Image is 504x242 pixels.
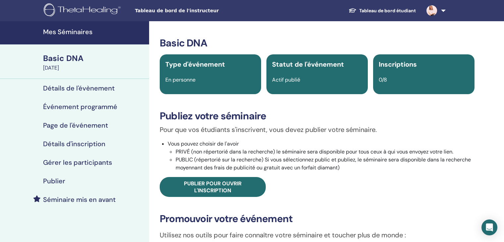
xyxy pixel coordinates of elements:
[43,158,112,166] h4: Gérer les participants
[184,180,242,194] span: Publier pour ouvrir l'inscription
[43,196,116,204] h4: Séminaire mis en avant
[43,177,65,185] h4: Publier
[272,60,344,69] span: Statut de l'événement
[168,140,475,172] li: Vous pouvez choisir de l'avoir
[160,110,475,122] h3: Publiez votre séminaire
[43,103,117,111] h4: Événement programmé
[43,53,145,64] div: Basic DNA
[379,60,417,69] span: Inscriptions
[160,230,475,240] p: Utilisez nos outils pour faire connaître votre séminaire et toucher plus de monde :
[349,8,357,13] img: graduation-cap-white.svg
[176,156,475,172] li: PUBLIC (répertorié sur la recherche) Si vous sélectionnez public et publiez, le séminaire sera di...
[165,76,196,83] span: En personne
[43,140,105,148] h4: Détails d'inscription
[43,64,145,72] div: [DATE]
[44,3,123,18] img: logo.png
[379,76,387,83] span: 0/8
[426,5,437,16] img: default.jpg
[39,53,149,72] a: Basic DNA[DATE]
[43,121,108,129] h4: Page de l'événement
[272,76,300,83] span: Actif publié
[43,28,145,36] h4: Mes Séminaires
[481,219,497,235] div: Open Intercom Messenger
[160,213,475,225] h3: Promouvoir votre événement
[160,125,475,135] p: Pour que vos étudiants s'inscrivent, vous devez publier votre séminaire.
[165,60,225,69] span: Type d'événement
[343,5,421,17] a: Tableau de bord étudiant
[176,148,475,156] li: PRIVÉ (non répertorié dans la recherche) le séminaire sera disponible pour tous ceux à qui vous e...
[160,177,266,197] a: Publier pour ouvrir l'inscription
[160,37,475,49] h3: Basic DNA
[135,7,234,14] span: Tableau de bord de l'instructeur
[43,84,115,92] h4: Détails de l'évènement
